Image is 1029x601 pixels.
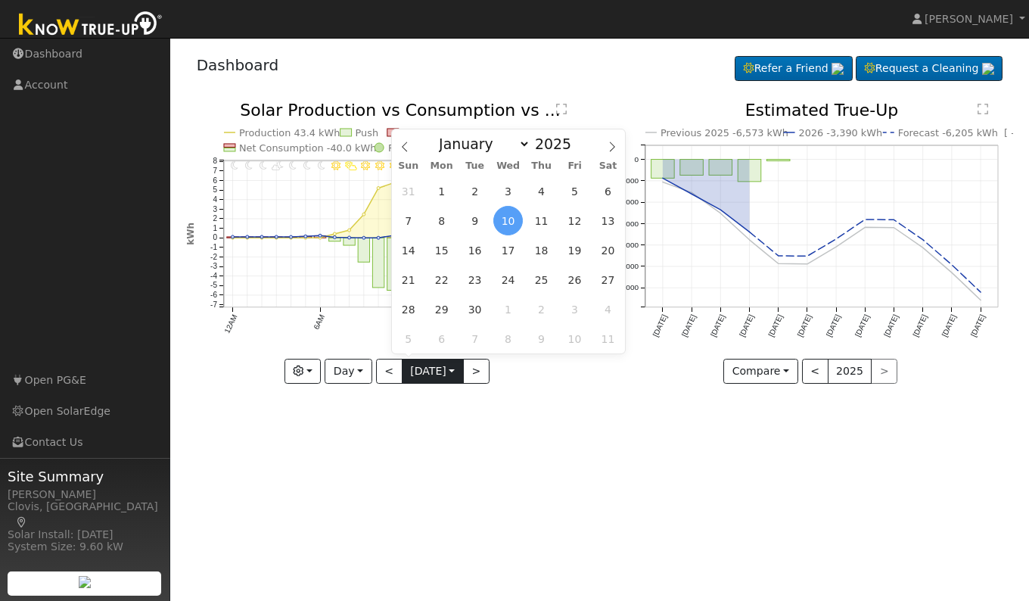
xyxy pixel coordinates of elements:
span: September 13, 2025 [593,206,623,235]
i: 5AM - Clear [303,161,311,170]
span: September 2, 2025 [460,176,490,206]
text: [DATE] [825,313,842,338]
rect: onclick="" [314,236,325,238]
i: 11AM - MostlyClear [390,161,399,170]
div: Clovis, [GEOGRAPHIC_DATA] [8,499,162,531]
span: Fri [558,161,592,171]
img: retrieve [832,63,844,75]
span: September 22, 2025 [427,265,456,294]
input: Year [530,135,585,152]
span: September 21, 2025 [393,265,423,294]
circle: onclick="" [891,225,897,231]
span: October 4, 2025 [593,294,623,324]
text: [DATE] [853,313,871,338]
span: Sat [592,161,625,171]
text: 2 [213,214,217,223]
text: -3 [210,263,217,271]
text: -2 [210,253,217,261]
span: September 4, 2025 [527,176,556,206]
circle: onclick="" [231,235,234,238]
text: 6AM [312,313,326,331]
circle: onclick="" [303,236,306,239]
span: October 2, 2025 [527,294,556,324]
span: September 1, 2025 [427,176,456,206]
rect: onclick="" [372,238,384,288]
text: [DATE] [680,313,698,338]
text: Peak Production Hour 6.8 kWh [388,142,536,154]
circle: onclick="" [920,237,926,243]
span: October 3, 2025 [560,294,589,324]
a: Refer a Friend [735,56,853,82]
text: 5 [213,186,217,195]
i: 4AM - MostlyClear [288,161,296,170]
text: [DATE] [883,313,900,338]
img: retrieve [982,63,994,75]
span: September 14, 2025 [393,235,423,265]
span: September 10, 2025 [493,206,523,235]
text: 7 [213,167,217,175]
text: Push [355,127,378,139]
span: September 11, 2025 [527,206,556,235]
text: -7 [210,300,217,309]
i: 6AM - MostlyClear [318,161,325,170]
circle: onclick="" [863,225,869,231]
span: [PERSON_NAME] [925,13,1013,25]
text: [DATE] [796,313,813,338]
i: 8AM - PartlyCloudy [344,161,356,170]
circle: onclick="" [949,262,955,268]
circle: onclick="" [333,232,336,235]
text: Production 43.4 kWh [239,127,340,139]
text: 0 [213,234,217,242]
circle: onclick="" [804,254,810,260]
circle: onclick="" [833,244,839,251]
span: September 8, 2025 [427,206,456,235]
text: -5 [210,282,217,290]
circle: onclick="" [275,236,278,239]
text: -4 [210,272,217,280]
rect: onclick="" [709,160,732,176]
span: September 12, 2025 [560,206,589,235]
span: October 6, 2025 [427,324,456,353]
circle: onclick="" [245,236,248,239]
button: Day [325,359,371,385]
text: [DATE] [912,313,929,338]
circle: onclick="" [891,217,897,223]
text: Total Consumption 3.6 kWh [443,127,577,139]
span: September 23, 2025 [460,265,490,294]
circle: onclick="" [347,229,350,232]
rect: onclick="" [344,238,355,245]
button: < [802,359,828,385]
span: September 20, 2025 [593,235,623,265]
span: September 15, 2025 [427,235,456,265]
circle: onclick="" [362,213,365,216]
circle: onclick="" [660,176,666,182]
span: September 30, 2025 [460,294,490,324]
span: September 28, 2025 [393,294,423,324]
span: September 17, 2025 [493,235,523,265]
rect: onclick="" [680,160,704,176]
span: Tue [459,161,492,171]
span: September 3, 2025 [493,176,523,206]
text: [DATE] [709,313,726,338]
span: September 18, 2025 [527,235,556,265]
circle: onclick="" [347,236,350,239]
circle: onclick="" [978,297,984,304]
span: October 10, 2025 [560,324,589,353]
circle: onclick="" [289,236,292,239]
text: 0 [634,155,639,163]
img: retrieve [79,576,91,588]
rect: onclick="" [358,238,369,262]
circle: onclick="" [920,244,926,251]
text: -3000 [619,220,639,228]
circle: onclick="" [260,235,263,238]
text: 8 [213,157,217,166]
span: October 1, 2025 [493,294,523,324]
circle: onclick="" [717,210,723,216]
text: 1 [213,224,217,232]
text: -1000 [619,176,639,185]
text: Previous 2025 -6,573 kWh [661,127,788,139]
text: 3 [213,205,217,213]
span: Thu [525,161,558,171]
circle: onclick="" [776,253,782,259]
text: 2026 -3,390 kWh [799,127,883,139]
